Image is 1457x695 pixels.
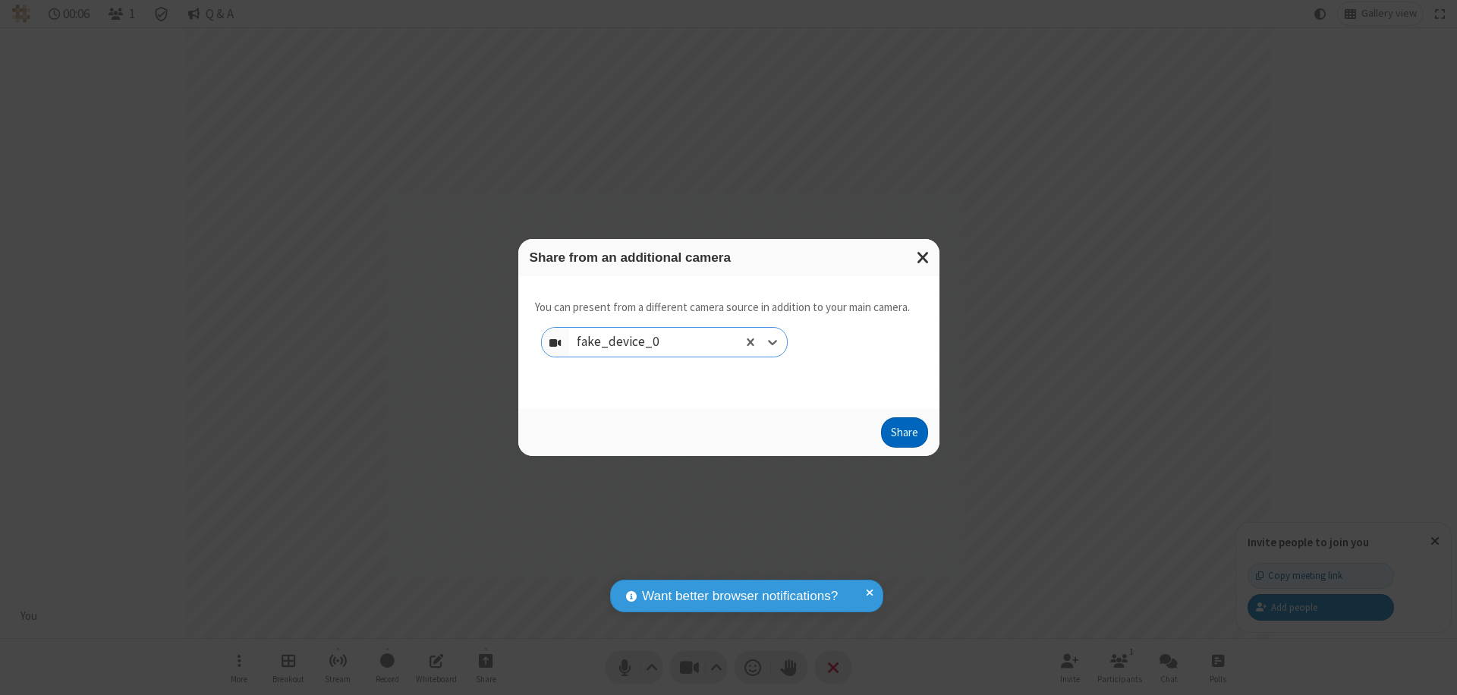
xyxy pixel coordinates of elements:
button: Share [881,417,928,448]
button: Close modal [908,239,939,276]
span: Want better browser notifications? [642,587,838,606]
div: fake_device_0 [577,333,685,353]
p: You can present from a different camera source in addition to your main camera. [535,299,910,316]
h3: Share from an additional camera [530,250,928,265]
